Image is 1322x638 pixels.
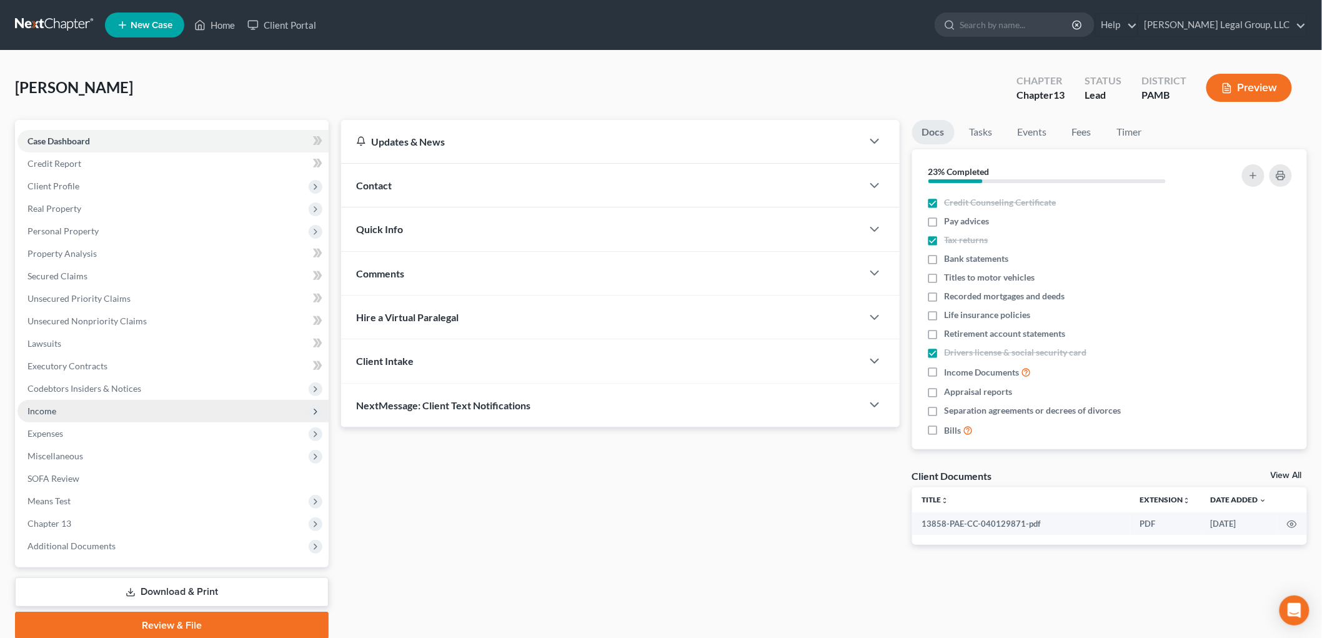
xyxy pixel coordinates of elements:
[17,242,329,265] a: Property Analysis
[27,496,71,506] span: Means Test
[188,14,241,36] a: Home
[15,78,133,96] span: [PERSON_NAME]
[15,577,329,607] a: Download & Print
[131,21,172,30] span: New Case
[17,130,329,152] a: Case Dashboard
[945,309,1031,321] span: Life insurance policies
[960,120,1003,144] a: Tasks
[356,267,404,279] span: Comments
[1053,89,1065,101] span: 13
[1085,74,1121,88] div: Status
[1211,495,1267,504] a: Date Added expand_more
[912,469,992,482] div: Client Documents
[942,497,949,504] i: unfold_more
[17,467,329,490] a: SOFA Review
[1008,120,1057,144] a: Events
[356,311,459,323] span: Hire a Virtual Paralegal
[17,287,329,310] a: Unsecured Priority Claims
[27,473,79,484] span: SOFA Review
[241,14,322,36] a: Client Portal
[27,271,87,281] span: Secured Claims
[27,316,147,326] span: Unsecured Nonpriority Claims
[27,541,116,551] span: Additional Documents
[1206,74,1292,102] button: Preview
[945,252,1009,265] span: Bank statements
[945,386,1013,398] span: Appraisal reports
[945,424,962,437] span: Bills
[1138,14,1306,36] a: [PERSON_NAME] Legal Group, LLC
[27,136,90,146] span: Case Dashboard
[945,271,1035,284] span: Titles to motor vehicles
[27,518,71,529] span: Chapter 13
[1016,88,1065,102] div: Chapter
[945,215,990,227] span: Pay advices
[27,406,56,416] span: Income
[945,346,1087,359] span: Drivers license & social security card
[912,120,955,144] a: Docs
[356,399,530,411] span: NextMessage: Client Text Notifications
[1201,512,1277,535] td: [DATE]
[1107,120,1152,144] a: Timer
[960,13,1074,36] input: Search by name...
[356,223,403,235] span: Quick Info
[1141,74,1186,88] div: District
[27,181,79,191] span: Client Profile
[356,179,392,191] span: Contact
[945,196,1056,209] span: Credit Counseling Certificate
[27,158,81,169] span: Credit Report
[1016,74,1065,88] div: Chapter
[1130,512,1201,535] td: PDF
[945,290,1065,302] span: Recorded mortgages and deeds
[1140,495,1191,504] a: Extensionunfold_more
[27,451,83,461] span: Miscellaneous
[27,248,97,259] span: Property Analysis
[1260,497,1267,504] i: expand_more
[356,355,414,367] span: Client Intake
[945,327,1066,340] span: Retirement account statements
[27,361,107,371] span: Executory Contracts
[1280,596,1310,626] div: Open Intercom Messenger
[17,152,329,175] a: Credit Report
[945,404,1121,417] span: Separation agreements or decrees of divorces
[945,366,1020,379] span: Income Documents
[17,265,329,287] a: Secured Claims
[17,355,329,377] a: Executory Contracts
[27,203,81,214] span: Real Property
[1271,471,1302,480] a: View All
[1062,120,1102,144] a: Fees
[27,293,131,304] span: Unsecured Priority Claims
[1095,14,1137,36] a: Help
[928,166,990,177] strong: 23% Completed
[356,135,847,148] div: Updates & News
[27,226,99,236] span: Personal Property
[1183,497,1191,504] i: unfold_more
[17,310,329,332] a: Unsecured Nonpriority Claims
[27,383,141,394] span: Codebtors Insiders & Notices
[1085,88,1121,102] div: Lead
[27,428,63,439] span: Expenses
[17,332,329,355] a: Lawsuits
[912,512,1131,535] td: 13858-PAE-CC-040129871-pdf
[1141,88,1186,102] div: PAMB
[945,234,988,246] span: Tax returns
[922,495,949,504] a: Titleunfold_more
[27,338,61,349] span: Lawsuits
